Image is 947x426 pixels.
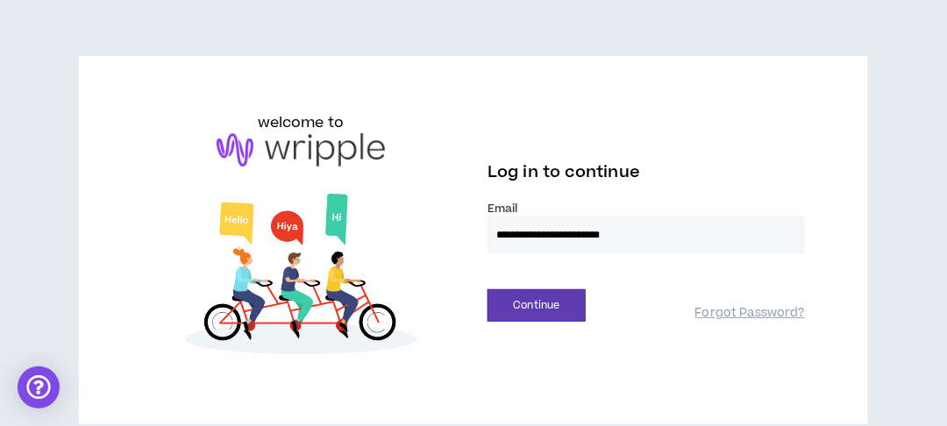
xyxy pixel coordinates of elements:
img: Welcome to Wripple [142,184,459,369]
button: Continue [488,289,586,322]
a: Forgot Password? [695,305,805,322]
h6: welcome to [258,112,345,133]
img: logo-brand.png [217,133,385,167]
span: Log in to continue [488,161,640,183]
label: Email [488,201,805,217]
div: Open Intercom Messenger [18,366,60,408]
